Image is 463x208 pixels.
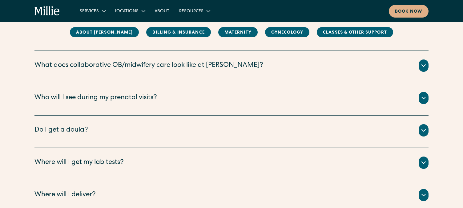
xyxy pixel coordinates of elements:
a: About [150,6,174,16]
a: Book now [389,5,429,18]
a: Billing & Insurance [146,27,211,37]
a: About [PERSON_NAME] [70,27,139,37]
div: Resources [174,6,215,16]
div: Locations [115,8,139,15]
div: Where will I deliver? [34,190,96,200]
div: Services [80,8,99,15]
a: Classes & Other Support [317,27,393,37]
div: Do I get a doula? [34,125,88,136]
div: Locations [110,6,150,16]
a: home [34,6,60,16]
div: Services [75,6,110,16]
a: Gynecology [265,27,309,37]
div: Where will I get my lab tests? [34,158,124,168]
div: Who will I see during my prenatal visits? [34,93,157,103]
a: MAternity [218,27,258,37]
div: What does collaborative OB/midwifery care look like at [PERSON_NAME]? [34,61,263,71]
div: Book now [395,9,422,15]
div: Resources [179,8,203,15]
